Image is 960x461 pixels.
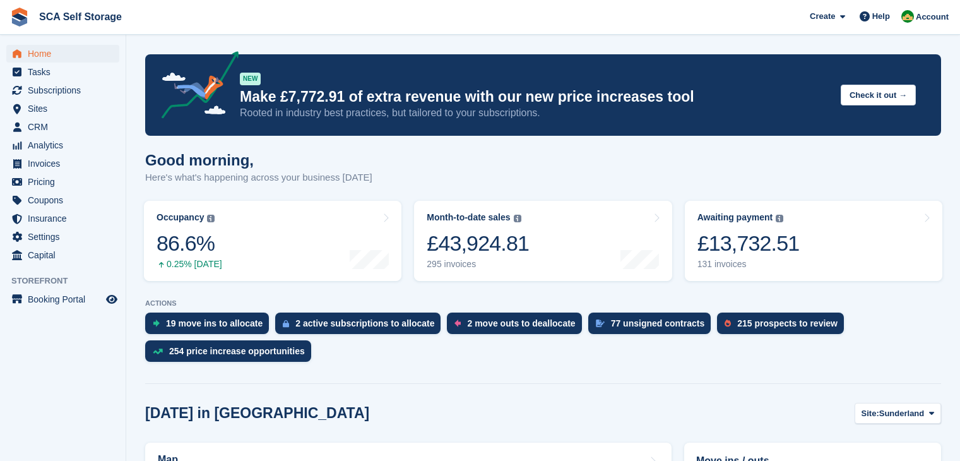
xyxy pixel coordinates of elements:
[10,8,29,27] img: stora-icon-8386f47178a22dfd0bd8f6a31ec36ba5ce8667c1dd55bd0f319d3a0aa187defe.svg
[240,88,831,106] p: Make £7,772.91 of extra revenue with our new price increases tool
[240,106,831,120] p: Rooted in industry best practices, but tailored to your subscriptions.
[427,230,529,256] div: £43,924.81
[240,73,261,85] div: NEW
[737,318,838,328] div: 215 prospects to review
[611,318,705,328] div: 77 unsigned contracts
[6,155,119,172] a: menu
[717,313,850,340] a: 215 prospects to review
[862,407,879,420] span: Site:
[879,407,925,420] span: Sunderland
[6,191,119,209] a: menu
[153,320,160,327] img: move_ins_to_allocate_icon-fdf77a2bb77ea45bf5b3d319d69a93e2d87916cf1d5bf7949dd705db3b84f3ca.svg
[6,63,119,81] a: menu
[6,210,119,227] a: menu
[28,100,104,117] span: Sites
[447,313,588,340] a: 2 move outs to deallocate
[6,246,119,264] a: menu
[427,212,510,223] div: Month-to-date sales
[145,152,372,169] h1: Good morning,
[810,10,835,23] span: Create
[28,246,104,264] span: Capital
[872,10,890,23] span: Help
[6,45,119,63] a: menu
[28,45,104,63] span: Home
[467,318,575,328] div: 2 move outs to deallocate
[28,81,104,99] span: Subscriptions
[588,313,718,340] a: 77 unsigned contracts
[6,100,119,117] a: menu
[6,118,119,136] a: menu
[697,259,800,270] div: 131 invoices
[28,173,104,191] span: Pricing
[151,51,239,123] img: price-adjustments-announcement-icon-8257ccfd72463d97f412b2fc003d46551f7dbcb40ab6d574587a9cd5c0d94...
[6,290,119,308] a: menu
[275,313,447,340] a: 2 active subscriptions to allocate
[144,201,401,281] a: Occupancy 86.6% 0.25% [DATE]
[28,290,104,308] span: Booking Portal
[28,63,104,81] span: Tasks
[104,292,119,307] a: Preview store
[414,201,672,281] a: Month-to-date sales £43,924.81 295 invoices
[28,118,104,136] span: CRM
[28,191,104,209] span: Coupons
[145,171,372,185] p: Here's what's happening across your business [DATE]
[34,6,127,27] a: SCA Self Storage
[776,215,783,222] img: icon-info-grey-7440780725fd019a000dd9b08b2336e03edf1995a4989e88bcd33f0948082b44.svg
[145,405,369,422] h2: [DATE] in [GEOGRAPHIC_DATA]
[28,210,104,227] span: Insurance
[685,201,942,281] a: Awaiting payment £13,732.51 131 invoices
[28,155,104,172] span: Invoices
[28,136,104,154] span: Analytics
[295,318,434,328] div: 2 active subscriptions to allocate
[6,173,119,191] a: menu
[28,228,104,246] span: Settings
[157,259,222,270] div: 0.25% [DATE]
[6,228,119,246] a: menu
[169,346,305,356] div: 254 price increase opportunities
[841,85,916,105] button: Check it out →
[145,313,275,340] a: 19 move ins to allocate
[855,403,941,424] button: Site: Sunderland
[145,340,317,368] a: 254 price increase opportunities
[725,320,731,327] img: prospect-51fa495bee0391a8d652442698ab0144808aea92771e9ea1ae160a38d050c398.svg
[697,212,773,223] div: Awaiting payment
[11,275,126,287] span: Storefront
[157,230,222,256] div: 86.6%
[596,320,605,327] img: contract_signature_icon-13c848040528278c33f63329250d36e43548de30e8caae1d1a13099fd9432cc5.svg
[153,349,163,354] img: price_increase_opportunities-93ffe204e8149a01c8c9dc8f82e8f89637d9d84a8eef4429ea346261dce0b2c0.svg
[6,136,119,154] a: menu
[916,11,949,23] span: Account
[514,215,521,222] img: icon-info-grey-7440780725fd019a000dd9b08b2336e03edf1995a4989e88bcd33f0948082b44.svg
[166,318,263,328] div: 19 move ins to allocate
[207,215,215,222] img: icon-info-grey-7440780725fd019a000dd9b08b2336e03edf1995a4989e88bcd33f0948082b44.svg
[697,230,800,256] div: £13,732.51
[145,299,941,308] p: ACTIONS
[283,320,289,328] img: active_subscription_to_allocate_icon-d502201f5373d7db506a760aba3b589e785aa758c864c3986d89f69b8ff3...
[6,81,119,99] a: menu
[427,259,529,270] div: 295 invoices
[454,320,461,327] img: move_outs_to_deallocate_icon-f764333ba52eb49d3ac5e1228854f67142a1ed5810a6f6cc68b1a99e826820c5.svg
[157,212,204,223] div: Occupancy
